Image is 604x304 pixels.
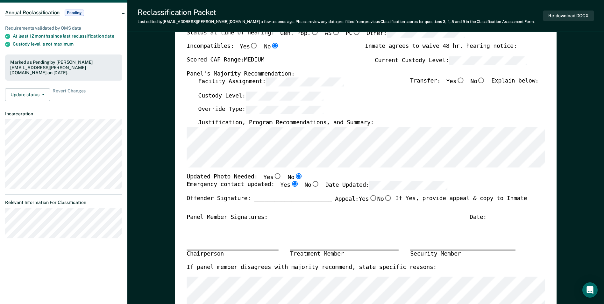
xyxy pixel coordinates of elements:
label: No [288,173,302,181]
label: No [377,195,392,204]
div: Transfer: Explain below: [410,78,539,92]
label: Yes [359,195,377,204]
div: Panel's Majority Recommendation: [187,70,527,78]
label: PC [345,29,360,38]
input: No [477,78,486,83]
div: Updated Photo Needed: [187,173,303,181]
input: No [311,181,319,187]
input: Facility Assignment: [266,78,344,86]
label: Other: [366,29,465,38]
label: Yes [263,173,282,181]
input: Date Updated: [369,181,447,190]
dt: Incarceration [5,111,122,117]
div: At least 12 months since last reclassification [13,33,122,39]
label: Date Updated: [325,181,447,190]
div: Inmate agrees to waive 48 hr. hearing notice: __ [365,43,527,56]
input: Gen. Pop. [310,29,319,35]
div: Date: ___________ [470,214,527,221]
span: Annual Reclassification [5,10,60,16]
button: Re-download DOCX [543,11,594,21]
label: Custody Level: [198,92,323,100]
input: Override Type: [245,105,323,114]
button: Update status [5,88,50,101]
label: Override Type: [198,105,323,114]
input: Yes [290,181,299,187]
span: maximum [53,41,74,47]
div: Requirements validated by OMS data [5,25,122,31]
label: No [304,181,319,190]
input: AS [331,29,340,35]
dt: Relevant Information For Classification [5,200,122,205]
span: date [105,33,114,39]
input: Current Custody Level: [449,56,527,65]
div: Open Intercom Messenger [582,282,598,298]
input: Yes [250,43,258,49]
label: Current Custody Level: [375,56,527,65]
span: Pending [65,10,84,16]
input: PC [352,29,361,35]
div: Chairperson [187,250,278,258]
input: No [271,43,279,49]
label: No [470,78,485,86]
input: Yes [369,195,377,201]
label: If panel member disagrees with majority recommend, state specific reasons: [187,264,437,271]
label: Appeal: [335,195,392,209]
span: a few seconds ago [261,19,294,24]
input: Custody Level: [245,92,323,100]
div: Incompatibles: [187,43,279,56]
label: AS [325,29,340,38]
div: Security Member [410,250,515,258]
label: Yes [240,43,258,51]
div: Offender Signature: _______________________ If Yes, provide appeal & copy to Inmate [187,195,527,214]
label: No [264,43,279,51]
span: Revert Changes [53,88,86,101]
label: Yes [446,78,465,86]
div: Custody level is not [13,41,122,47]
div: Marked as Pending by [PERSON_NAME][EMAIL_ADDRESS][PERSON_NAME][DOMAIN_NAME] on [DATE]. [10,60,117,76]
label: Justification, Program Recommendations, and Summary: [198,119,374,127]
div: Panel Member Signatures: [187,214,268,221]
input: No [384,195,392,201]
input: Yes [274,173,282,179]
div: Reclassification Packet [138,8,535,17]
input: Yes [456,78,465,83]
div: Emergency contact updated: [187,181,447,195]
label: Gen. Pop. [280,29,319,38]
input: Other: [387,29,465,38]
label: Scored CAF Range: MEDIUM [187,56,264,65]
div: Last edited by [EMAIL_ADDRESS][PERSON_NAME][DOMAIN_NAME] . Please review any data pre-filled from... [138,19,535,24]
label: Yes [280,181,299,190]
div: Treatment Member [290,250,399,258]
label: Facility Assignment: [198,78,344,86]
input: No [294,173,302,179]
div: Status at time of hearing: [187,29,465,43]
